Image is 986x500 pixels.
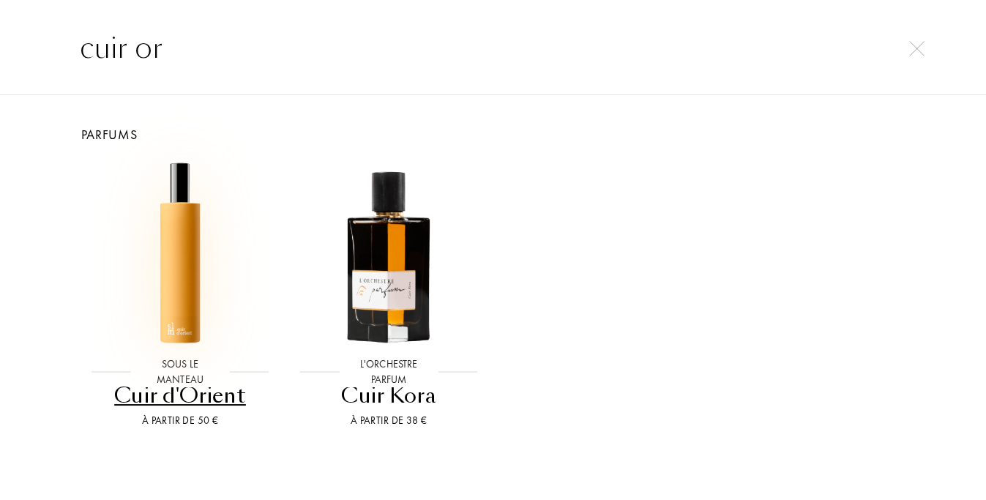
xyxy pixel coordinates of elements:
[340,357,438,387] div: L'Orchestre Parfum
[131,357,230,387] div: Sous le Manteau
[295,160,483,348] img: Cuir Kora
[909,41,925,56] img: cross.svg
[86,160,274,348] img: Cuir d'Orient
[291,413,488,428] div: À partir de 38 €
[76,144,285,447] a: Cuir d'OrientSous le ManteauCuir d'OrientÀ partir de 50 €
[82,381,279,410] div: Cuir d'Orient
[82,413,279,428] div: À partir de 50 €
[285,144,493,447] a: Cuir KoraL'Orchestre ParfumCuir KoraÀ partir de 38 €
[291,381,488,410] div: Cuir Kora
[65,124,922,144] div: Parfums
[51,26,936,70] input: Rechercher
